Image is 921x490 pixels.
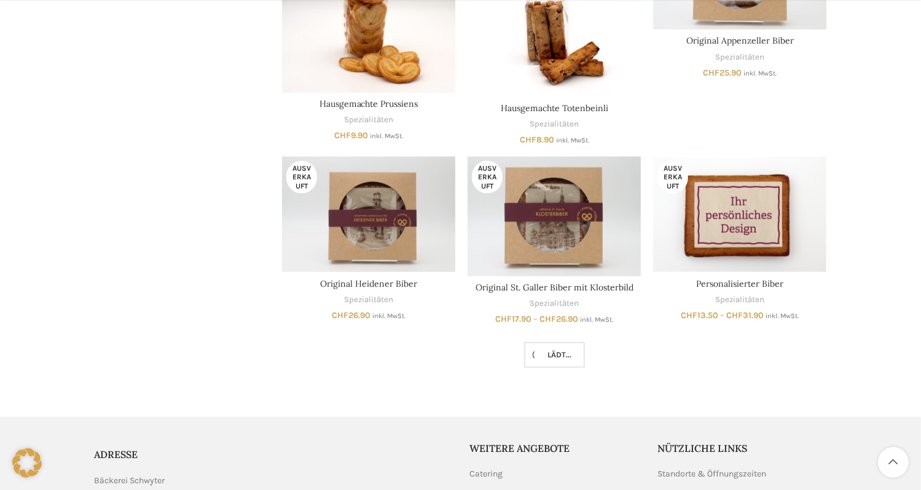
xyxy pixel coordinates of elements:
a: Scroll to top button [878,447,909,478]
bdi: 8.90 [520,134,554,145]
a: Original St. Galler Biber mit Klosterbild [476,282,633,293]
bdi: 17.90 [495,314,531,324]
span: Lädt... [538,350,571,360]
span: – [720,310,724,321]
a: Original Heidener Biber [282,157,455,272]
span: CHF [334,130,351,141]
span: CHF [539,314,556,324]
span: CHF [495,314,512,324]
span: Ausverkauft [472,161,503,193]
bdi: 13.50 [681,310,718,321]
h5: Nützliche Links [657,441,827,455]
span: Bäckerei Schwyter [95,474,165,488]
span: CHF [726,310,743,321]
span: CHF [520,134,536,145]
a: Original Heidener Biber [320,278,417,289]
small: inkl. MwSt. [370,132,403,140]
bdi: 25.90 [703,68,742,78]
a: Spezialitäten [530,119,579,130]
span: Ausverkauft [657,161,688,193]
small: inkl. MwSt. [580,316,613,324]
a: Spezialitäten [344,114,393,126]
bdi: 26.90 [539,314,578,324]
a: Spezialitäten [715,294,764,306]
a: Spezialitäten [530,298,579,309]
a: Original St. Galler Biber mit Klosterbild [468,157,641,276]
a: Spezialitäten [715,52,764,63]
span: CHF [703,68,719,78]
span: Ausverkauft [286,161,317,193]
a: Hausgemachte Prussiens [319,98,418,109]
a: Catering [470,468,504,480]
h5: Weitere Angebote [470,441,640,455]
a: Standorte & Öffnungszeiten [657,468,767,480]
span: – [533,314,538,324]
span: CHF [681,310,697,321]
a: Original Appenzeller Biber [686,35,794,46]
a: Personalisierter Biber [696,278,783,289]
small: inkl. MwSt. [743,69,777,77]
a: Spezialitäten [344,294,393,306]
bdi: 26.90 [332,310,370,321]
span: ADRESSE [95,448,138,461]
bdi: 9.90 [334,130,368,141]
small: inkl. MwSt. [766,312,799,320]
bdi: 31.90 [726,310,764,321]
a: Hausgemachte Totenbeinli [501,103,608,114]
span: CHF [332,310,348,321]
a: Personalisierter Biber [653,157,826,272]
small: inkl. MwSt. [556,136,589,144]
small: inkl. MwSt. [372,312,406,320]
